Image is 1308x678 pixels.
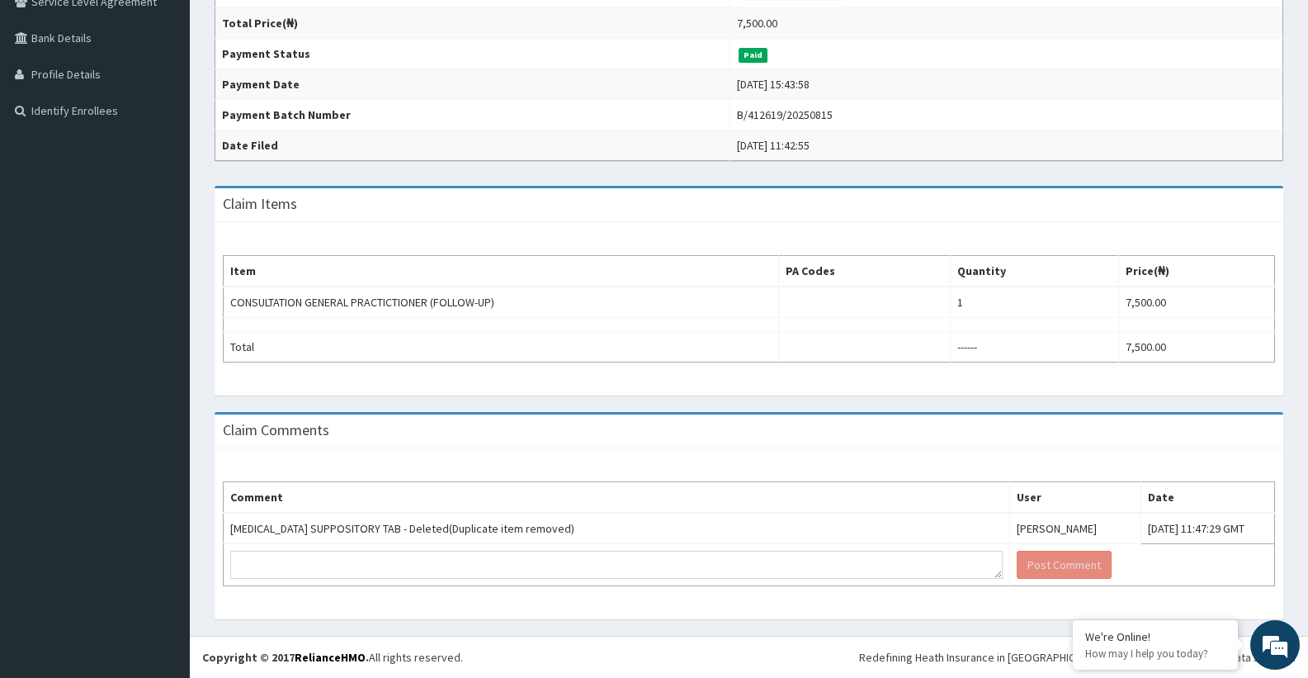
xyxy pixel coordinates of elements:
[223,423,329,438] h3: Claim Comments
[1119,332,1275,363] td: 7,500.00
[1017,551,1112,579] button: Post Comment
[215,69,730,100] th: Payment Date
[1009,513,1140,544] td: [PERSON_NAME]
[1009,482,1140,514] th: User
[950,256,1119,287] th: Quantity
[224,332,779,363] td: Total
[223,197,297,211] h3: Claim Items
[8,451,314,509] textarea: Type your message and hit 'Enter'
[737,76,810,92] div: [DATE] 15:43:58
[1119,287,1275,318] td: 7,500.00
[1119,256,1275,287] th: Price(₦)
[86,92,277,114] div: Chat with us now
[215,100,730,130] th: Payment Batch Number
[215,39,730,69] th: Payment Status
[737,15,777,31] div: 7,500.00
[215,130,730,161] th: Date Filed
[737,137,810,154] div: [DATE] 11:42:55
[202,650,369,665] strong: Copyright © 2017 .
[1140,482,1274,514] th: Date
[1085,629,1225,644] div: We're Online!
[215,8,730,39] th: Total Price(₦)
[737,107,833,123] div: B/412619/20250815
[224,482,1010,514] th: Comment
[1085,647,1225,661] p: How may I help you today?
[779,256,950,287] th: PA Codes
[224,513,1010,544] td: [MEDICAL_DATA] SUPPOSITORY TAB - Deleted(Duplicate item removed)
[96,208,228,375] span: We're online!
[1140,513,1274,544] td: [DATE] 11:47:29 GMT
[224,287,779,318] td: CONSULTATION GENERAL PRACTICTIONER (FOLLOW-UP)
[295,650,366,665] a: RelianceHMO
[31,83,67,124] img: d_794563401_company_1708531726252_794563401
[739,48,768,63] span: Paid
[271,8,310,48] div: Minimize live chat window
[190,636,1308,678] footer: All rights reserved.
[950,332,1119,363] td: ------
[224,256,779,287] th: Item
[859,649,1296,666] div: Redefining Heath Insurance in [GEOGRAPHIC_DATA] using Telemedicine and Data Science!
[950,287,1119,318] td: 1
